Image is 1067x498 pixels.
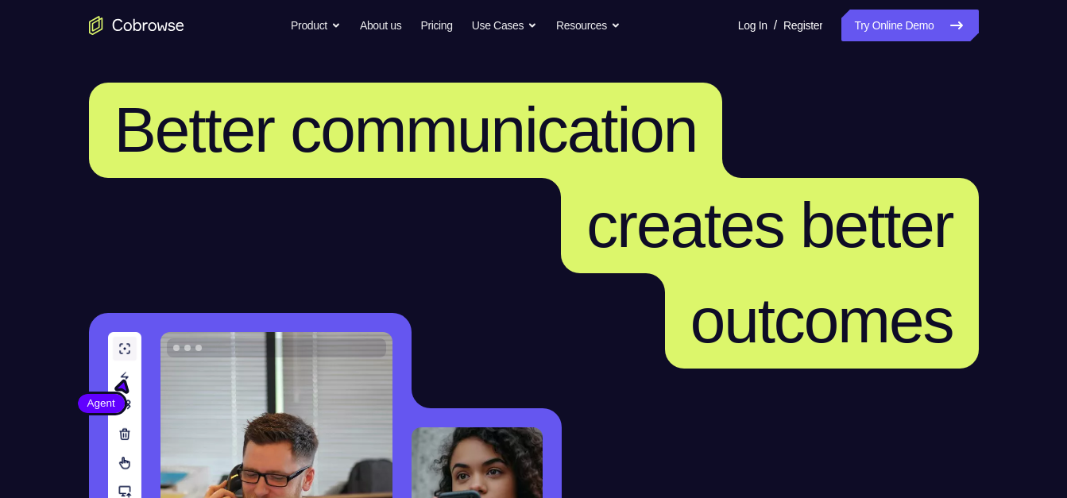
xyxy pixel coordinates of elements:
a: About us [360,10,401,41]
button: Product [291,10,341,41]
a: Go to the home page [89,16,184,35]
span: creates better [586,190,953,261]
span: Agent [78,396,125,411]
span: Better communication [114,95,698,165]
button: Use Cases [472,10,537,41]
a: Pricing [420,10,452,41]
button: Resources [556,10,620,41]
span: outcomes [690,285,953,356]
a: Register [783,10,822,41]
a: Try Online Demo [841,10,978,41]
a: Log In [738,10,767,41]
span: / [774,16,777,35]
